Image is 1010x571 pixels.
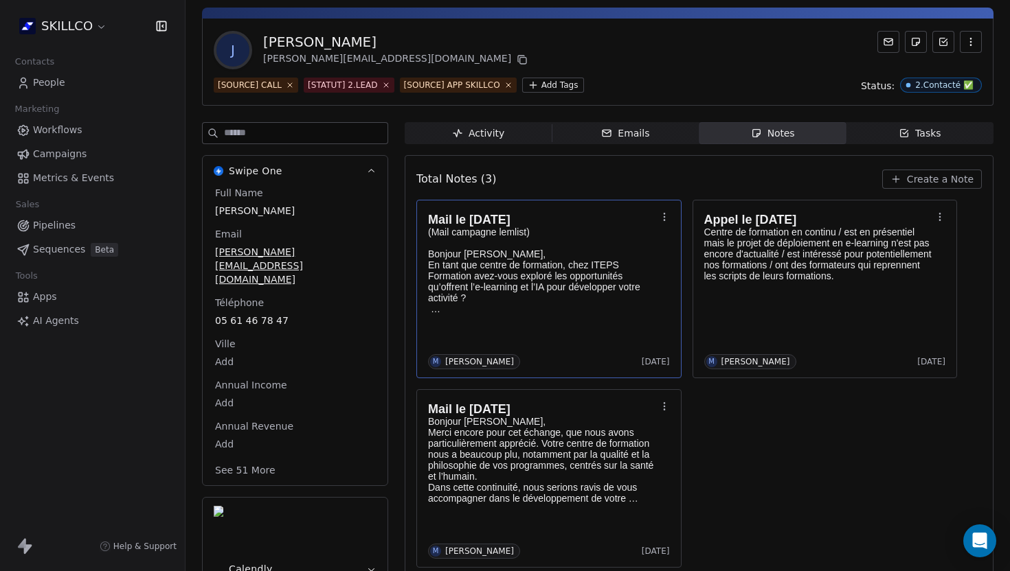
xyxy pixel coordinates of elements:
[416,171,496,187] span: Total Notes (3)
[10,266,43,286] span: Tools
[452,126,504,141] div: Activity
[215,437,375,451] span: Add
[16,14,110,38] button: SKILLCO
[10,194,45,215] span: Sales
[11,285,174,308] a: Apps
[9,99,65,119] span: Marketing
[433,546,439,557] div: M
[215,396,375,410] span: Add
[33,290,57,304] span: Apps
[33,147,87,161] span: Campaigns
[704,213,932,226] h1: Appel le [DATE]
[704,226,932,281] p: Centre de formation en continu / est en présentiel mais le projet de déploiement en e-learning n'...
[203,156,388,186] button: Swipe OneSwipe One
[33,314,79,328] span: AI Agents
[963,524,996,557] div: Open Intercom Messenger
[428,248,656,259] p: Bonjour [PERSON_NAME],
[917,356,945,367] span: [DATE]
[33,242,85,257] span: Sequences
[203,186,388,485] div: Swipe OneSwipe One
[522,78,584,93] button: Add Tags
[642,546,670,557] span: [DATE]
[215,204,375,218] span: [PERSON_NAME]
[100,541,177,552] a: Help & Support
[212,419,296,433] span: Annual Revenue
[882,170,982,189] button: Create a Note
[9,51,60,72] span: Contacts
[915,80,974,90] div: 2.Contacté ✅
[19,18,36,34] img: Skillco%20logo%20icon%20(2).png
[33,123,82,137] span: Workflows
[445,546,514,556] div: [PERSON_NAME]
[215,355,375,369] span: Add
[11,214,174,237] a: Pipelines
[433,356,439,367] div: M
[428,416,656,427] p: Bonjour [PERSON_NAME],
[642,356,670,367] span: [DATE]
[11,167,174,189] a: Metrics & Events
[215,314,375,327] span: 05 61 46 78 47
[212,378,290,392] span: Annual Income
[214,166,223,176] img: Swipe One
[428,427,656,482] p: Merci encore pour cet échange, que nous avons particulièrement apprécié. Votre centre de formatio...
[218,79,282,91] div: [SOURCE] CALL
[721,357,790,366] div: [PERSON_NAME]
[308,79,378,91] div: [STATUT] 2.LEAD
[113,541,177,552] span: Help & Support
[708,356,715,367] div: M
[11,310,174,332] a: AI Agents
[33,75,65,90] span: People
[216,34,249,67] span: J
[404,79,500,91] div: [SOURCE] APP SKILLCO
[428,226,656,237] p: (Mail campagne lemlist)
[263,32,530,51] div: [PERSON_NAME]
[229,164,282,178] span: Swipe One
[41,17,93,35] span: SKILLCO
[263,51,530,68] div: [PERSON_NAME][EMAIL_ADDRESS][DOMAIN_NAME]
[33,171,114,185] span: Metrics & Events
[11,71,174,94] a: People
[212,227,245,241] span: Email
[601,126,649,141] div: Emails
[428,482,656,504] p: Dans cette continuité, nous serions ravis de vous accompagner dans le développement de votre acti...
[899,126,941,141] div: Tasks
[11,238,174,261] a: SequencesBeta
[33,218,76,233] span: Pipelines
[861,79,895,93] span: Status:
[907,172,974,186] span: Create a Note
[212,186,266,200] span: Full Name
[91,243,118,257] span: Beta
[11,143,174,165] a: Campaigns
[428,402,656,416] h1: Mail le [DATE]
[428,259,656,303] p: En tant que centre de formation, chez ITEPS Formation avez-vous exploré les opportunités qu’offre...
[215,245,375,286] span: [PERSON_NAME][EMAIL_ADDRESS][DOMAIN_NAME]
[212,337,238,351] span: Ville
[207,458,284,482] button: See 51 More
[428,213,656,226] h1: Mail le [DATE]
[445,357,514,366] div: [PERSON_NAME]
[212,296,267,310] span: Téléphone
[11,119,174,141] a: Workflows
